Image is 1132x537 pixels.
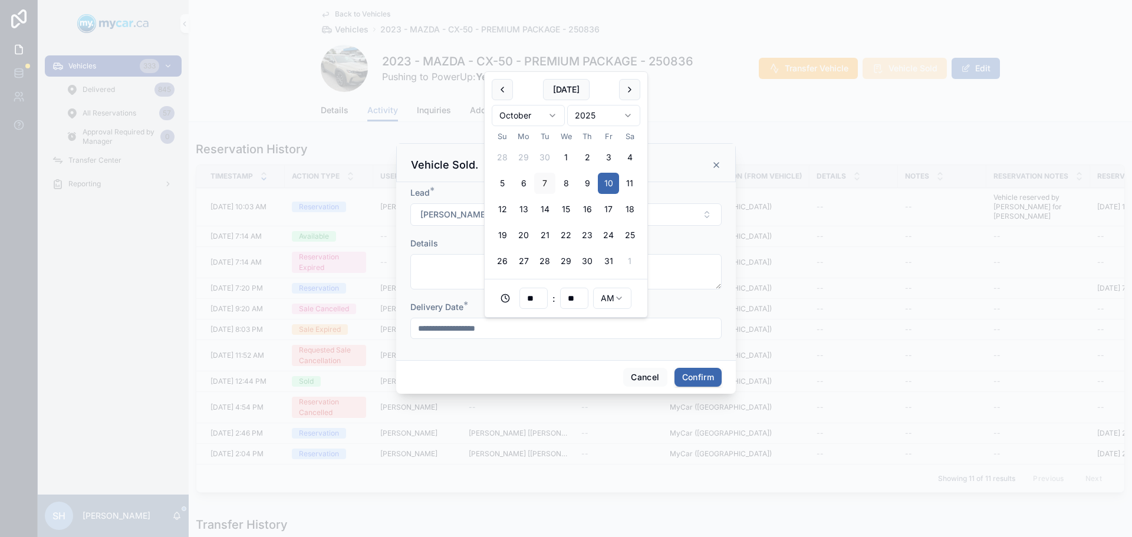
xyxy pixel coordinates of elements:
button: Cancel [623,368,667,387]
button: Sunday, September 28th, 2025 [492,147,513,168]
button: Sunday, October 12th, 2025 [492,199,513,220]
button: Tuesday, October 21st, 2025 [534,225,555,246]
button: Sunday, October 5th, 2025 [492,173,513,194]
button: Wednesday, October 29th, 2025 [555,251,577,272]
button: Sunday, October 19th, 2025 [492,225,513,246]
th: Saturday [619,131,640,142]
button: Friday, October 17th, 2025 [598,199,619,220]
span: Details [410,238,438,248]
th: Thursday [577,131,598,142]
button: Monday, October 13th, 2025 [513,199,534,220]
button: Tuesday, October 14th, 2025 [534,199,555,220]
button: Friday, October 10th, 2025, selected [598,173,619,194]
button: Wednesday, October 8th, 2025 [555,173,577,194]
table: October 2025 [492,131,640,272]
button: Sunday, October 26th, 2025 [492,251,513,272]
h3: Vehicle Sold. [411,158,478,172]
button: Tuesday, October 28th, 2025 [534,251,555,272]
button: Friday, October 31st, 2025 [598,251,619,272]
button: Thursday, October 16th, 2025 [577,199,598,220]
button: Thursday, October 2nd, 2025 [577,147,598,168]
button: Wednesday, October 1st, 2025 [555,147,577,168]
button: Friday, October 24th, 2025 [598,225,619,246]
button: Confirm [674,368,722,387]
button: Friday, October 3rd, 2025 [598,147,619,168]
button: Thursday, October 30th, 2025 [577,251,598,272]
th: Wednesday [555,131,577,142]
button: Saturday, October 4th, 2025 [619,147,640,168]
th: Monday [513,131,534,142]
button: Saturday, October 11th, 2025 [619,173,640,194]
button: Wednesday, October 15th, 2025 [555,199,577,220]
button: Saturday, November 1st, 2025 [619,251,640,272]
button: Monday, October 20th, 2025 [513,225,534,246]
button: Tuesday, September 30th, 2025 [534,147,555,168]
button: Saturday, October 18th, 2025 [619,199,640,220]
span: Lead [410,187,430,197]
th: Tuesday [534,131,555,142]
button: Select Button [410,203,722,226]
button: [DATE] [543,79,590,100]
span: Delivery Date [410,302,463,312]
div: : [492,286,640,310]
button: Thursday, October 9th, 2025 [577,173,598,194]
button: Wednesday, October 22nd, 2025 [555,225,577,246]
button: Saturday, October 25th, 2025 [619,225,640,246]
button: Today, Tuesday, October 7th, 2025 [534,173,555,194]
button: Monday, October 6th, 2025 [513,173,534,194]
button: Monday, October 27th, 2025 [513,251,534,272]
th: Friday [598,131,619,142]
span: [PERSON_NAME] [[EMAIL_ADDRESS][DOMAIN_NAME]] [420,209,639,220]
button: Monday, September 29th, 2025 [513,147,534,168]
th: Sunday [492,131,513,142]
button: Thursday, October 23rd, 2025 [577,225,598,246]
